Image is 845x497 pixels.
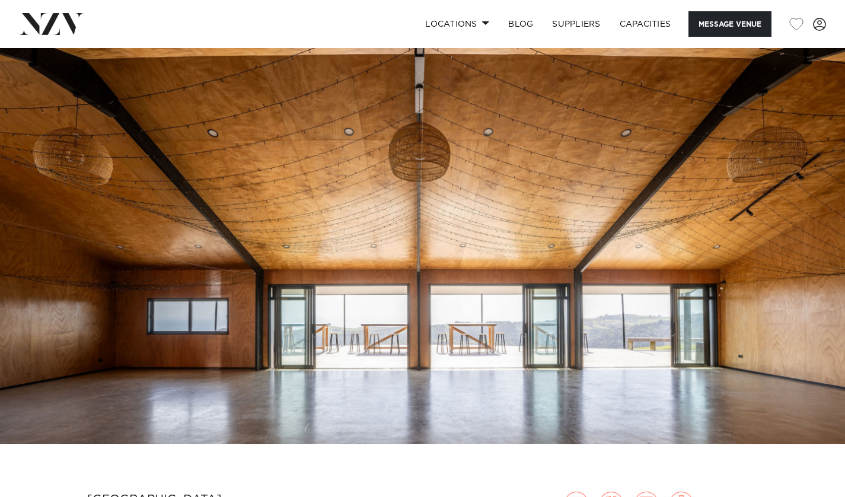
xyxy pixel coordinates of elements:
a: BLOG [499,11,543,37]
a: Capacities [610,11,681,37]
a: SUPPLIERS [543,11,610,37]
a: Locations [416,11,499,37]
button: Message Venue [688,11,771,37]
img: nzv-logo.png [19,13,84,34]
